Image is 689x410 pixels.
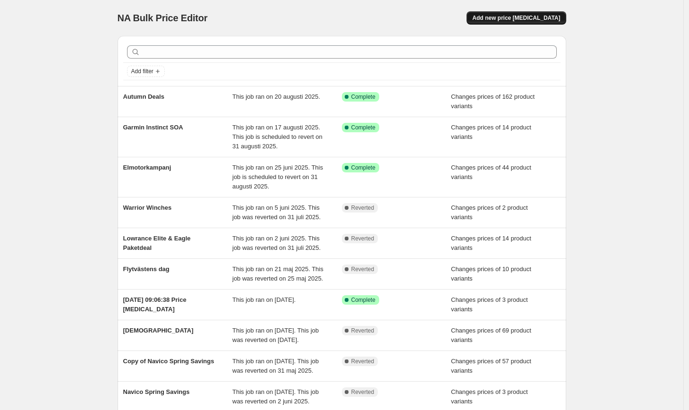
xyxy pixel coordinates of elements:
[451,265,531,282] span: Changes prices of 10 product variants
[351,93,375,101] span: Complete
[232,124,323,150] span: This job ran on 17 augusti 2025. This job is scheduled to revert on 31 augusti 2025.
[351,164,375,171] span: Complete
[123,235,191,251] span: Lowrance Elite & Eagle Paketdeal
[131,68,153,75] span: Add filter
[127,66,165,77] button: Add filter
[123,164,171,171] span: Elmotorkampanj
[123,265,170,273] span: Flytvästens dag
[123,327,194,334] span: [DEMOGRAPHIC_DATA]
[451,93,535,110] span: Changes prices of 162 product variants
[232,388,319,405] span: This job ran on [DATE]. This job was reverted on 2 juni 2025.
[123,358,214,365] span: Copy of Navico Spring Savings
[123,124,183,131] span: Garmin Instinct SOA
[351,358,374,365] span: Reverted
[451,124,531,140] span: Changes prices of 14 product variants
[451,204,528,221] span: Changes prices of 2 product variants
[123,296,187,313] span: [DATE] 09:06:38 Price [MEDICAL_DATA]
[123,388,190,395] span: Navico Spring Savings
[232,235,321,251] span: This job ran on 2 juni 2025. This job was reverted on 31 juli 2025.
[351,388,374,396] span: Reverted
[451,327,531,343] span: Changes prices of 69 product variants
[123,204,172,211] span: Warrior Winches
[232,327,319,343] span: This job ran on [DATE]. This job was reverted on [DATE].
[351,124,375,131] span: Complete
[232,265,323,282] span: This job ran on 21 maj 2025. This job was reverted on 25 maj 2025.
[232,204,321,221] span: This job ran on 5 juni 2025. This job was reverted on 31 juli 2025.
[232,93,320,100] span: This job ran on 20 augusti 2025.
[351,204,374,212] span: Reverted
[118,13,208,23] span: NA Bulk Price Editor
[232,164,323,190] span: This job ran on 25 juni 2025. This job is scheduled to revert on 31 augusti 2025.
[451,296,528,313] span: Changes prices of 3 product variants
[232,296,296,303] span: This job ran on [DATE].
[351,265,374,273] span: Reverted
[467,11,566,25] button: Add new price [MEDICAL_DATA]
[351,327,374,334] span: Reverted
[451,388,528,405] span: Changes prices of 3 product variants
[451,235,531,251] span: Changes prices of 14 product variants
[451,164,531,180] span: Changes prices of 44 product variants
[451,358,531,374] span: Changes prices of 57 product variants
[472,14,560,22] span: Add new price [MEDICAL_DATA]
[351,296,375,304] span: Complete
[123,93,164,100] span: Autumn Deals
[351,235,374,242] span: Reverted
[232,358,319,374] span: This job ran on [DATE]. This job was reverted on 31 maj 2025.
